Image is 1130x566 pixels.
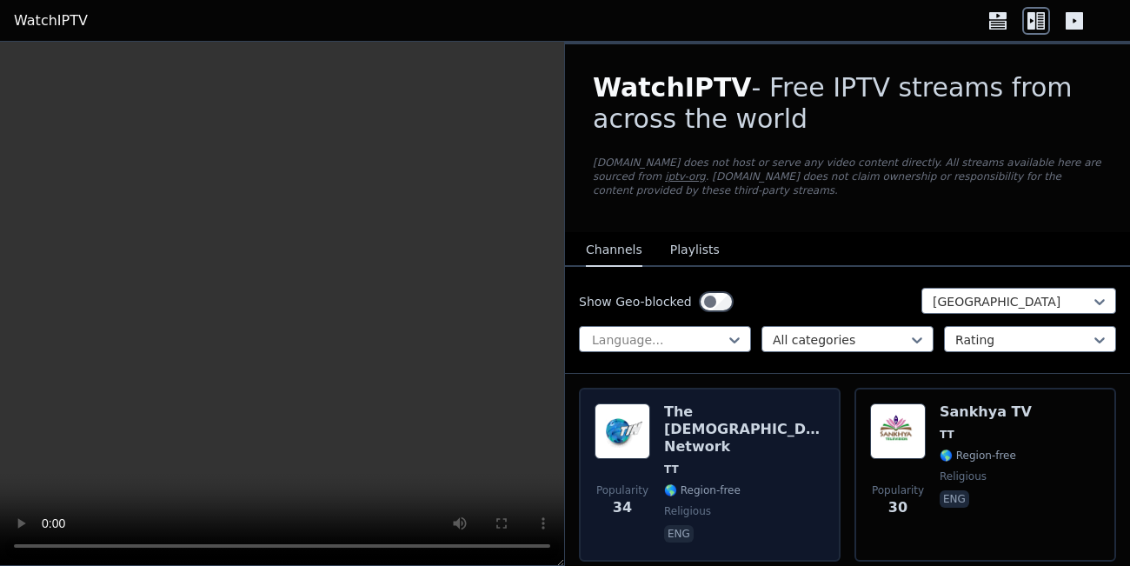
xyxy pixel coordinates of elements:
[593,156,1102,197] p: [DOMAIN_NAME] does not host or serve any video content directly. All streams available here are s...
[593,72,1102,135] h1: - Free IPTV streams from across the world
[595,403,650,459] img: The Islamic Network
[870,403,926,459] img: Sankhya TV
[593,72,752,103] span: WatchIPTV
[940,490,969,508] p: eng
[665,170,706,183] a: iptv-org
[613,497,632,518] span: 34
[664,525,694,543] p: eng
[872,483,924,497] span: Popularity
[940,428,954,442] span: TT
[940,469,987,483] span: religious
[14,10,88,31] a: WatchIPTV
[664,504,711,518] span: religious
[596,483,648,497] span: Popularity
[579,293,692,310] label: Show Geo-blocked
[670,234,720,267] button: Playlists
[664,483,741,497] span: 🌎 Region-free
[664,403,825,456] h6: The [DEMOGRAPHIC_DATA] Network
[888,497,907,518] span: 30
[586,234,642,267] button: Channels
[940,403,1032,421] h6: Sankhya TV
[940,449,1016,463] span: 🌎 Region-free
[664,463,679,476] span: TT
